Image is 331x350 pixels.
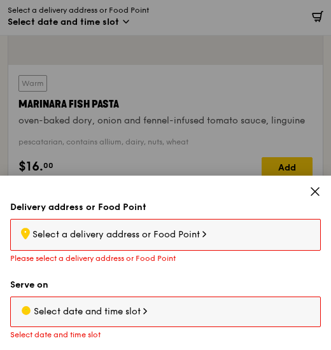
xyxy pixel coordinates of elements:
[10,253,321,263] div: Please select a delivery address or Food Point
[10,201,321,214] div: Delivery address or Food Point
[10,330,321,340] div: Select date and time slot
[10,279,321,291] div: Serve on
[34,306,141,317] span: Select date and time slot
[32,229,200,240] span: Select a delivery address or Food Point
